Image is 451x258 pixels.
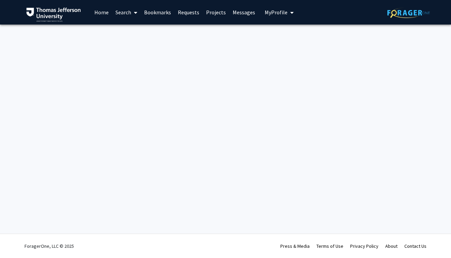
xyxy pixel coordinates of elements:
a: Projects [203,0,229,24]
img: Thomas Jefferson University Logo [26,7,81,22]
span: My Profile [265,9,287,16]
iframe: Chat [5,227,29,253]
a: Messages [229,0,259,24]
div: ForagerOne, LLC © 2025 [25,234,74,258]
a: Contact Us [404,243,426,249]
a: Search [112,0,141,24]
a: Privacy Policy [350,243,378,249]
a: Requests [174,0,203,24]
a: Bookmarks [141,0,174,24]
a: Terms of Use [316,243,343,249]
a: About [385,243,398,249]
a: Press & Media [280,243,310,249]
a: Home [91,0,112,24]
img: ForagerOne Logo [387,7,430,18]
